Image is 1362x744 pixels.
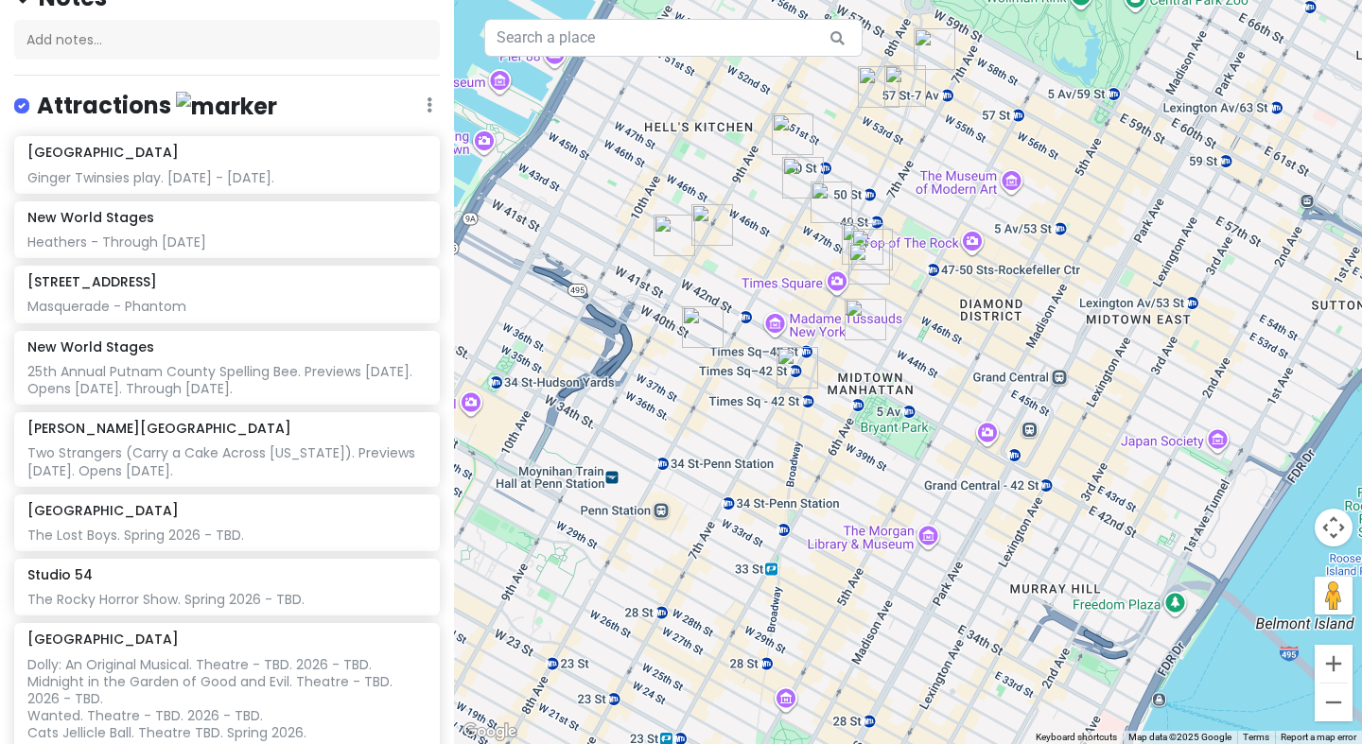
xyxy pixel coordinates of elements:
div: Palace Theatre [851,229,893,270]
img: marker [176,92,277,121]
button: Keyboard shortcuts [1036,731,1117,744]
div: Dear Irving on Hudson Rooftop Bar [682,306,724,348]
img: Google [459,719,521,744]
h4: Attractions [37,91,277,122]
div: New World Stages [772,113,813,155]
input: Search a place [484,19,863,57]
a: Terms (opens in new tab) [1243,732,1269,742]
div: Two Strangers (Carry a Cake Across [US_STATE]). Previews [DATE]. Opens [DATE]. [27,444,426,478]
a: Open this area in Google Maps (opens a new window) [459,719,521,744]
div: Sir Henry’s [782,157,824,199]
h6: New World Stages [27,338,154,355]
div: The Purple Tongue Wine Bar [654,215,695,256]
h6: New World Stages [27,209,154,226]
div: 218 W 57th St [914,28,955,70]
h6: [PERSON_NAME][GEOGRAPHIC_DATA] [27,420,291,437]
h6: [GEOGRAPHIC_DATA] [27,631,179,648]
div: Studio 54 [858,66,899,108]
h6: [GEOGRAPHIC_DATA] [27,502,179,519]
button: Drag Pegman onto the map to open Street View [1315,577,1353,614]
h6: [GEOGRAPHIC_DATA] [27,144,179,161]
div: Havana Central Times Square [848,243,890,285]
div: The Long Room [845,299,886,340]
div: Longacre Theatre [811,182,852,223]
div: Dear Irving on Broadway [884,65,926,107]
div: Theater District [842,223,883,265]
a: Report a map error [1281,732,1356,742]
div: The Rocky Horror Show. Spring 2026 - TBD. [27,591,426,608]
h6: Studio 54 [27,566,93,583]
div: Dolly: An Original Musical. Theatre - TBD. 2026 - TBD. Midnight in the Garden of Good and Evil. T... [27,656,426,742]
div: Add notes... [14,20,440,60]
button: Map camera controls [1315,509,1353,546]
span: Map data ©2025 Google [1128,732,1231,742]
div: Heathers - Through [DATE] [27,234,426,251]
button: Zoom out [1315,683,1353,721]
h6: [STREET_ADDRESS] [27,273,157,290]
div: The Friki TIki [691,204,733,246]
div: Ginger Twinsies play. [DATE] - [DATE]. [27,169,426,186]
div: The Lost Boys. Spring 2026 - TBD. [27,527,426,544]
div: Masquerade - Phantom [27,298,426,315]
button: Zoom in [1315,645,1353,683]
div: The Independent [777,347,818,389]
div: 25th Annual Putnam County Spelling Bee. Previews [DATE]. Opens [DATE]. Through [DATE]. [27,363,426,397]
